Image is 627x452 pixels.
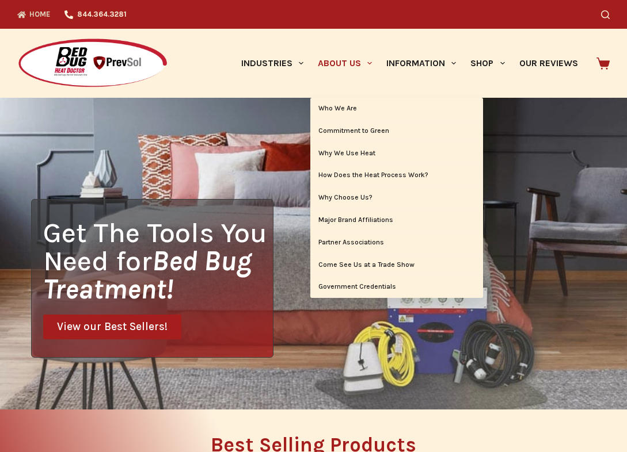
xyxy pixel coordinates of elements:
[43,219,272,303] h1: Get The Tools You Need for
[43,315,181,339] a: View our Best Sellers!
[310,164,483,186] a: How Does the Heat Process Work?
[310,98,483,120] a: Who We Are
[57,321,168,332] span: View our Best Sellers!
[310,254,483,276] a: Come See Us at a Trade Show
[379,29,463,98] a: Information
[234,29,310,98] a: Industries
[310,232,483,254] a: Partner Associations
[310,29,379,98] a: About Us
[17,38,168,89] img: Prevsol/Bed Bug Heat Doctor
[512,29,585,98] a: Our Reviews
[310,276,483,298] a: Government Credentials
[43,244,252,305] i: Bed Bug Treatment!
[601,10,610,19] button: Search
[310,209,483,231] a: Major Brand Affiliations
[234,29,585,98] nav: Primary
[463,29,512,98] a: Shop
[310,187,483,209] a: Why Choose Us?
[310,143,483,164] a: Why We Use Heat
[310,120,483,142] a: Commitment to Green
